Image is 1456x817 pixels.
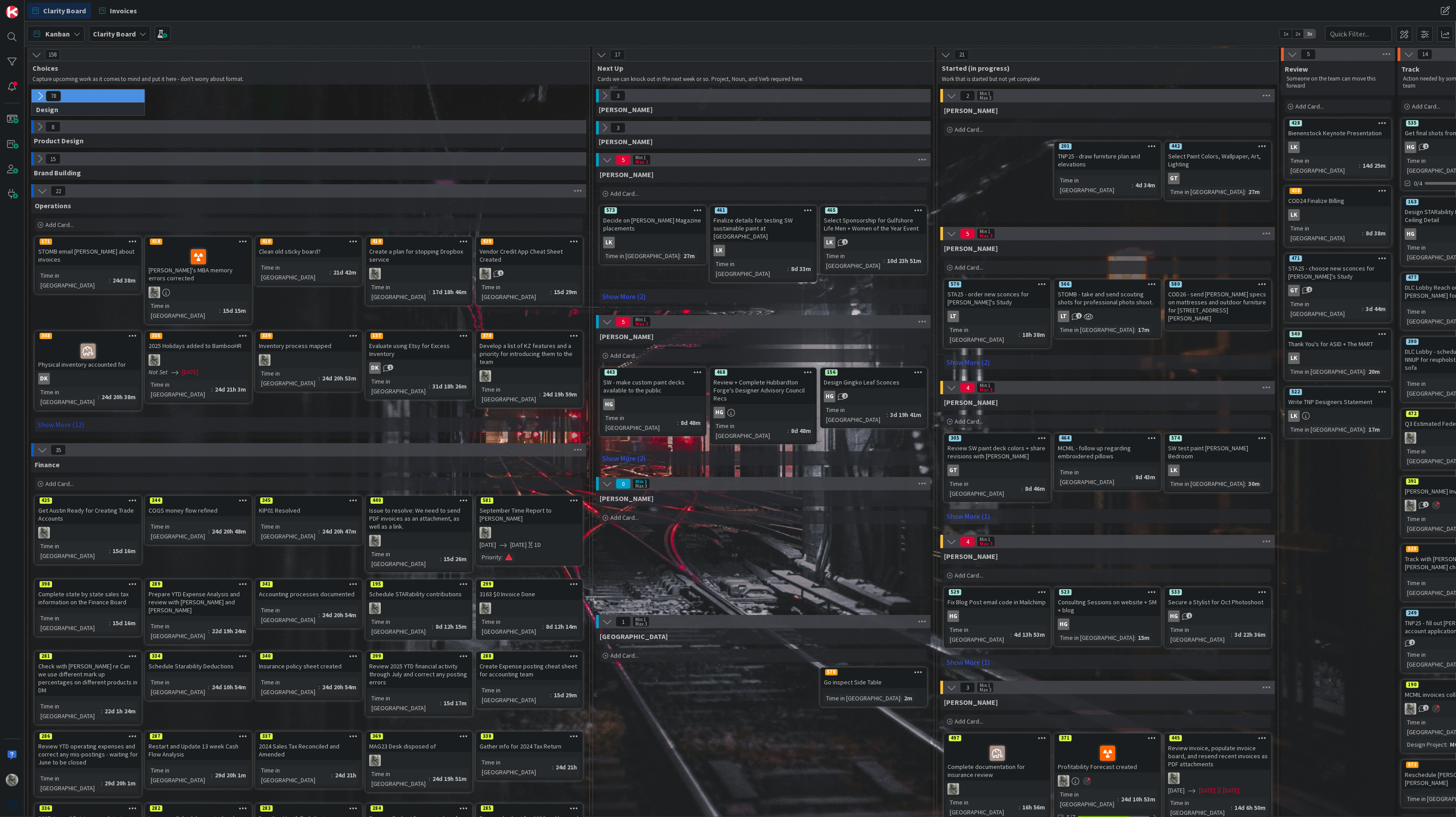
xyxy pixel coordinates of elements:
[36,332,141,340] div: 348
[1245,187,1246,197] span: :
[150,333,162,339] div: 335
[149,301,219,320] div: Time in [GEOGRAPHIC_DATA]
[714,259,787,279] div: Time in [GEOGRAPHIC_DATA]
[825,207,838,214] div: 465
[259,354,270,366] img: PA
[1286,119,1391,127] div: 428
[1166,150,1270,170] div: Select Paint Colors, Wallpaper, Art, Lighting
[146,287,251,298] div: PA
[1136,325,1152,335] div: 17m
[1286,388,1391,396] div: 522
[146,238,251,246] div: 418
[1019,330,1020,340] span: :
[255,237,362,286] a: 410Clean old sticky board?Time in [GEOGRAPHIC_DATA]:21d 42m
[945,280,1050,308] div: 570STA25 - order new sconces for [PERSON_NAME]'s Study
[821,368,926,376] div: 156
[1058,311,1069,322] div: LT
[369,376,429,396] div: Time in [GEOGRAPHIC_DATA]
[371,239,383,245] div: 414
[221,306,248,315] div: 15d 15m
[1288,410,1300,422] div: LK
[789,264,813,274] div: 8d 33m
[600,289,927,303] a: Show More (2)
[1286,330,1391,338] div: 540
[1290,389,1302,395] div: 522
[552,287,579,297] div: 15d 29m
[256,332,361,352] div: 339Inventory process mapped
[36,238,141,265] div: 171STOMB email [PERSON_NAME] about invoices
[40,239,52,245] div: 171
[1020,330,1047,340] div: 18h 38m
[1360,161,1388,170] div: 14d 25m
[1055,142,1160,170] div: 201TNP25 - draw furniture plan and elevations
[367,268,472,279] div: PA
[601,206,706,214] div: 573
[1166,288,1270,324] div: COD26 - send [PERSON_NAME] specs on mattresses and outdoor furniture for [STREET_ADDRESS][PERSON_...
[480,384,539,404] div: Time in [GEOGRAPHIC_DATA]
[824,405,887,425] div: Time in [GEOGRAPHIC_DATA]
[1288,285,1300,296] div: GT
[601,214,706,234] div: Decide on [PERSON_NAME] Magazine placements
[255,331,362,392] a: 339Inventory process mappedPATime in [GEOGRAPHIC_DATA]:24d 20h 53m
[610,352,639,360] span: Add Card...
[1059,143,1072,150] div: 201
[1359,161,1360,170] span: :
[711,368,816,376] div: 468
[1286,338,1391,350] div: Thank You's for ASID + The MART
[480,282,550,302] div: Time in [GEOGRAPHIC_DATA]
[1288,223,1362,243] div: Time in [GEOGRAPHIC_DATA]
[480,370,491,382] img: PA
[1286,388,1391,408] div: 522Write TNP Designers Statement
[145,237,252,324] a: 418[PERSON_NAME]'s MBA memory errors correctedPATime in [GEOGRAPHIC_DATA]:15d 15m
[1166,142,1270,150] div: 442
[256,238,361,257] div: 410Clean old sticky board?
[824,237,835,248] div: LK
[256,246,361,257] div: Clean old sticky board?
[36,246,141,265] div: STOMB email [PERSON_NAME] about invoices
[1285,254,1391,322] a: 471STA25 - choose new sconces for [PERSON_NAME]'s StudyGTTime in [GEOGRAPHIC_DATA]:3d 44m
[260,239,273,245] div: 410
[603,237,615,248] div: LK
[366,331,472,400] a: 137Evaluate using Etsy for Excess InventoryDKTime in [GEOGRAPHIC_DATA]:31d 18h 26m
[430,381,469,391] div: 31d 18h 26m
[99,392,138,402] div: 24d 20h 38m
[603,399,615,410] div: HG
[256,332,361,340] div: 339
[1246,187,1262,197] div: 27m
[1055,280,1160,308] div: 566STOMB - take and send scouting shots for professional photo shoot.
[955,263,983,271] span: Add Card...
[1055,288,1160,308] div: STOMB - take and send scouting shots for professional photo shoot.
[711,214,816,242] div: Finalize details for testing SW sustainable paint at [GEOGRAPHIC_DATA]
[1055,280,1160,288] div: 566
[601,206,706,234] div: 573Decide on [PERSON_NAME] Magazine placements
[146,246,251,284] div: [PERSON_NAME]'s MBA memory errors corrected
[1405,142,1416,153] div: HG
[888,410,924,420] div: 3d 19h 41m
[387,364,393,370] span: 1
[944,279,1051,348] a: 570STA25 - order new sconces for [PERSON_NAME]'s StudyLTTime in [GEOGRAPHIC_DATA]:18h 38m
[887,410,888,420] span: :
[1170,281,1182,287] div: 580
[1286,195,1391,206] div: COD24 Finalize Billing
[1366,367,1382,376] div: 20m
[259,368,319,388] div: Time in [GEOGRAPHIC_DATA]
[1412,102,1440,110] span: Add Card...
[1288,156,1359,175] div: Time in [GEOGRAPHIC_DATA]
[1363,228,1388,238] div: 8d 38m
[711,368,816,404] div: 468Review + Complete Hubbardton Forge's Designer Advisory Council Recs
[821,206,926,214] div: 465
[149,380,211,399] div: Time in [GEOGRAPHIC_DATA]
[477,332,582,340] div: 370
[1288,142,1300,153] div: LK
[477,332,582,368] div: 370Develop a list of KZ features and a priority for introducing them to the team
[821,376,926,388] div: Design Gingko Leaf Sconces
[955,125,983,133] span: Add Card...
[824,391,835,402] div: HG
[945,288,1050,308] div: STA25 - order new sconces for [PERSON_NAME]'s Study
[948,325,1019,344] div: Time in [GEOGRAPHIC_DATA]
[477,268,582,279] div: PA
[476,237,583,305] a: 439Vendor Credit App Cheat Sheet CreatedPATime in [GEOGRAPHIC_DATA]:15d 29m
[601,399,706,410] div: HG
[1325,26,1392,42] input: Quick Filter...
[1307,287,1312,292] span: 1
